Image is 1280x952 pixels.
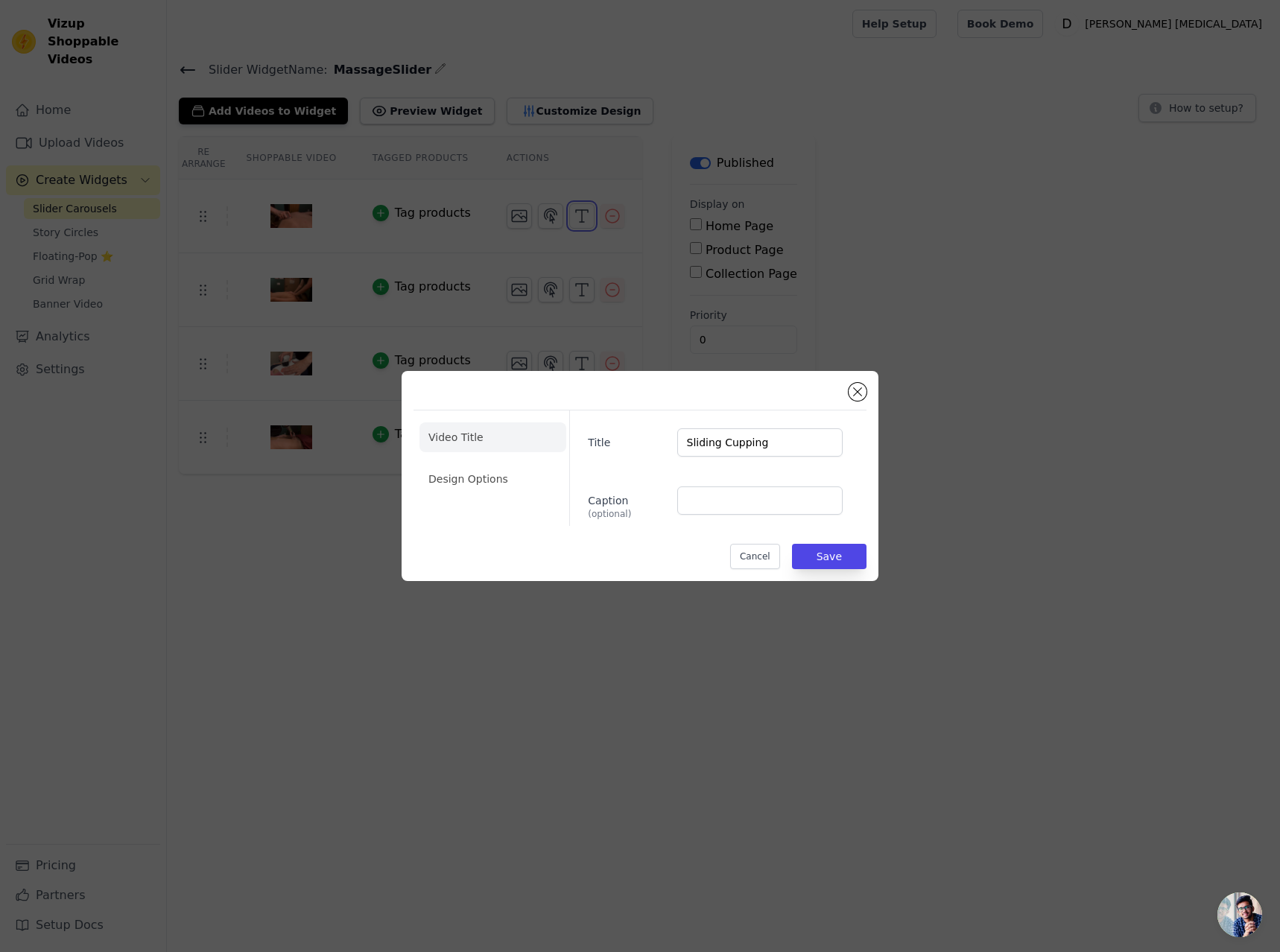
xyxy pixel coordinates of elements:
div: Open chat [1217,892,1262,937]
button: Cancel [730,544,780,569]
label: Title [588,429,665,450]
button: Save [792,544,866,569]
li: Design Options [419,464,566,494]
label: Caption [588,487,665,520]
button: Close modal [849,383,866,401]
li: Video Title [419,422,566,452]
span: (optional) [588,508,665,520]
